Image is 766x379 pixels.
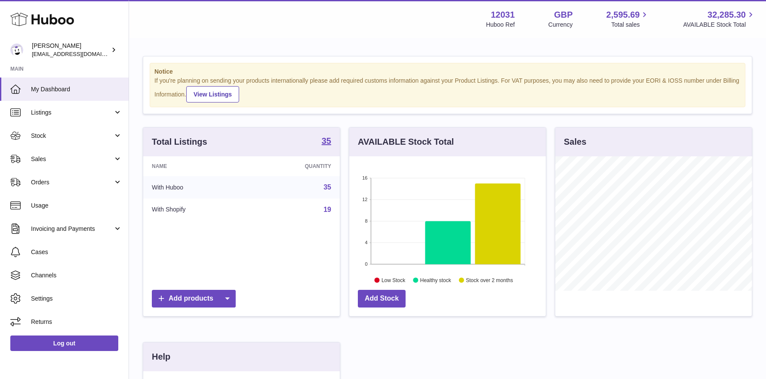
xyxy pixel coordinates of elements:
[31,178,113,186] span: Orders
[32,50,126,57] span: [EMAIL_ADDRESS][DOMAIN_NAME]
[486,21,515,29] div: Huboo Ref
[606,9,640,21] span: 2,595.69
[365,218,367,224] text: 8
[362,175,367,180] text: 16
[683,9,756,29] a: 32,285.30 AVAILABLE Stock Total
[152,351,170,363] h3: Help
[365,261,367,267] text: 0
[606,9,650,29] a: 2,595.69 Total sales
[381,277,406,283] text: Low Stock
[31,295,122,303] span: Settings
[323,183,331,191] a: 35
[152,136,207,148] h3: Total Listings
[10,43,23,56] img: admin@makewellforyou.com
[31,132,113,140] span: Stock
[249,156,340,176] th: Quantity
[611,21,649,29] span: Total sales
[31,155,113,163] span: Sales
[554,9,572,21] strong: GBP
[152,290,236,308] a: Add products
[708,9,746,21] span: 32,285.30
[491,9,515,21] strong: 12031
[365,240,367,245] text: 4
[420,277,452,283] text: Healthy stock
[358,136,454,148] h3: AVAILABLE Stock Total
[143,176,249,199] td: With Huboo
[31,271,122,280] span: Channels
[358,290,406,308] a: Add Stock
[548,21,573,29] div: Currency
[31,202,122,210] span: Usage
[31,318,122,326] span: Returns
[31,248,122,256] span: Cases
[31,225,113,233] span: Invoicing and Payments
[143,199,249,221] td: With Shopify
[564,136,586,148] h3: Sales
[322,137,331,145] strong: 35
[466,277,513,283] text: Stock over 2 months
[31,109,113,117] span: Listings
[154,77,741,103] div: If you're planning on sending your products internationally please add required customs informati...
[323,206,331,213] a: 19
[32,42,109,58] div: [PERSON_NAME]
[683,21,756,29] span: AVAILABLE Stock Total
[186,86,239,103] a: View Listings
[154,68,741,76] strong: Notice
[362,197,367,202] text: 12
[143,156,249,176] th: Name
[10,336,118,351] a: Log out
[322,137,331,147] a: 35
[31,85,122,93] span: My Dashboard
